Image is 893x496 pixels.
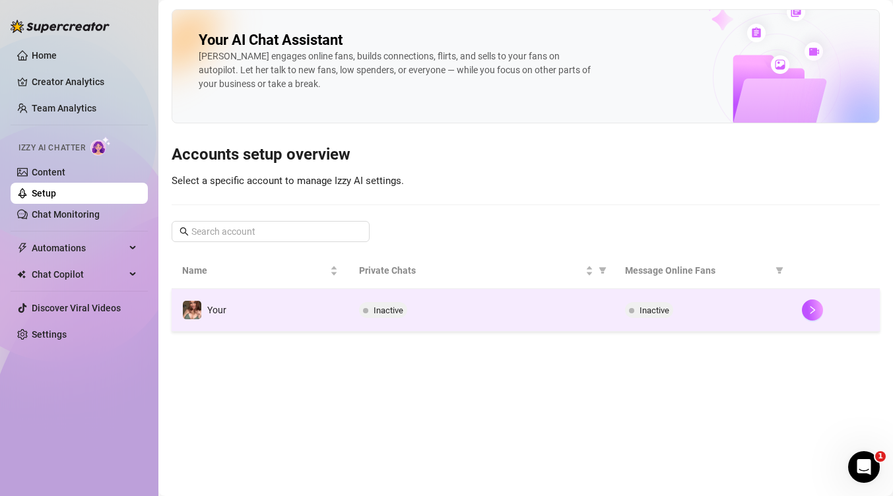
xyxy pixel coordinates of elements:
[348,253,614,289] th: Private Chats
[17,243,28,253] span: thunderbolt
[172,144,880,166] h3: Accounts setup overview
[808,305,817,315] span: right
[599,266,607,274] span: filter
[359,263,582,278] span: Private Chats
[776,266,783,274] span: filter
[802,299,823,321] button: right
[374,305,403,315] span: Inactive
[32,71,137,92] a: Creator Analytics
[32,167,65,177] a: Content
[875,451,886,462] span: 1
[32,264,125,285] span: Chat Copilot
[773,261,786,280] span: filter
[18,142,85,154] span: Izzy AI Chatter
[625,263,770,278] span: Message Online Fans
[191,224,351,239] input: Search account
[199,49,595,91] div: [PERSON_NAME] engages online fans, builds connections, flirts, and sells to your fans on autopilo...
[32,329,67,340] a: Settings
[596,261,609,280] span: filter
[183,301,201,319] img: Your
[207,305,226,315] span: Your
[32,303,121,313] a: Discover Viral Videos
[199,31,343,49] h2: Your AI Chat Assistant
[32,50,57,61] a: Home
[640,305,669,315] span: Inactive
[32,237,125,259] span: Automations
[180,227,189,236] span: search
[182,263,327,278] span: Name
[848,451,880,483] iframe: Intercom live chat
[32,209,100,220] a: Chat Monitoring
[32,188,56,199] a: Setup
[172,253,348,289] th: Name
[32,103,96,113] a: Team Analytics
[17,270,26,279] img: Chat Copilot
[90,137,111,156] img: AI Chatter
[11,20,110,33] img: logo-BBDzfeDw.svg
[172,175,404,187] span: Select a specific account to manage Izzy AI settings.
